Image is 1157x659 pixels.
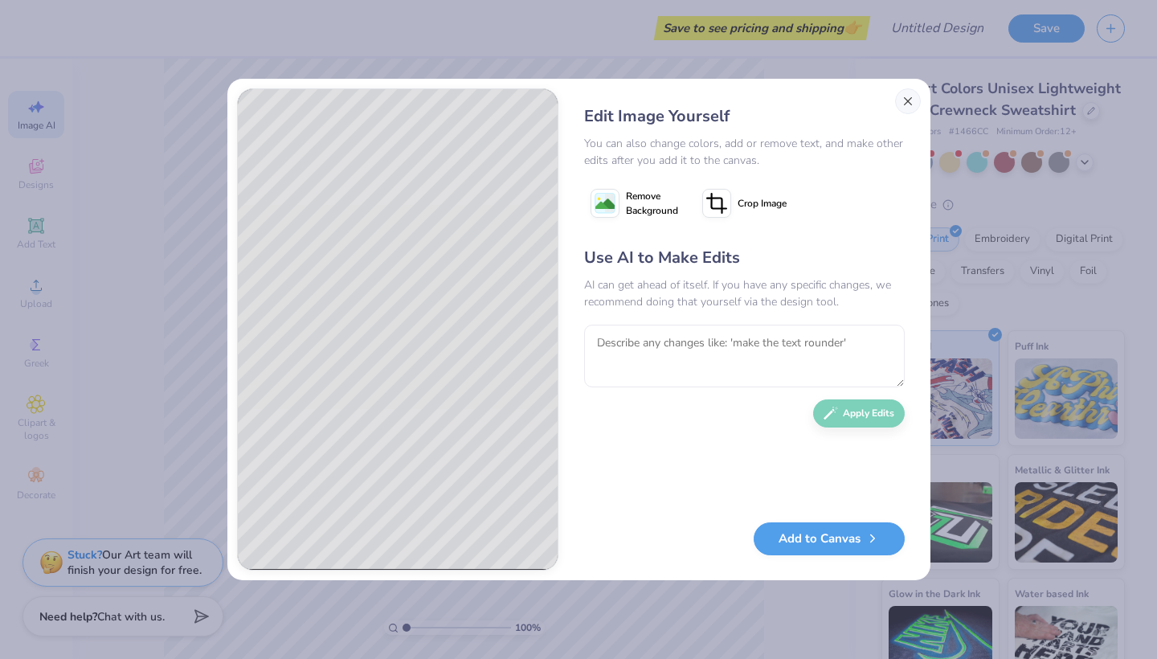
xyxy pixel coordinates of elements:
[584,276,905,310] div: AI can get ahead of itself. If you have any specific changes, we recommend doing that yourself vi...
[584,135,905,169] div: You can also change colors, add or remove text, and make other edits after you add it to the canvas.
[584,246,905,270] div: Use AI to Make Edits
[584,183,685,223] button: Remove Background
[626,189,678,218] span: Remove Background
[895,88,921,114] button: Close
[754,522,905,555] button: Add to Canvas
[584,104,905,129] div: Edit Image Yourself
[738,196,787,211] span: Crop Image
[696,183,796,223] button: Crop Image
